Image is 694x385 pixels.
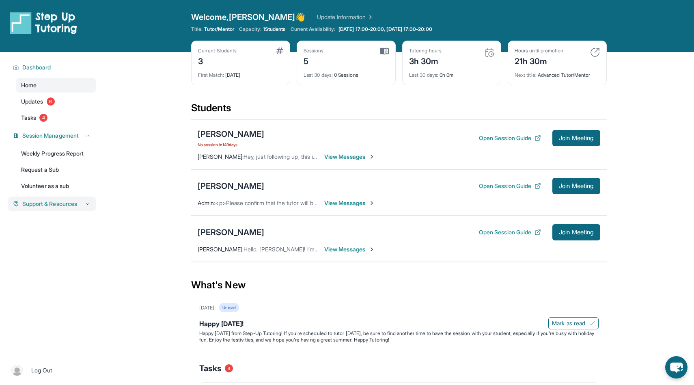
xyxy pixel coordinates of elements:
span: Next title : [515,72,537,78]
button: Join Meeting [552,178,600,194]
img: Chevron Right [366,13,374,21]
span: <p>Please confirm that the tutor will be able to attend your first assigned meeting time before j... [215,199,508,206]
a: Updates6 [16,94,96,109]
button: Open Session Guide [479,134,541,142]
div: Advanced Tutor/Mentor [515,67,600,78]
button: Dashboard [19,63,91,71]
span: Log Out [31,366,52,374]
img: Chevron-Right [369,200,375,206]
span: 1 Students [263,26,286,32]
img: user-img [11,365,23,376]
span: Dashboard [22,63,51,71]
span: | [26,366,28,375]
span: Welcome, [PERSON_NAME] 👋 [191,11,306,23]
a: Update Information [317,13,374,21]
span: Mark as read [552,319,585,327]
div: Students [191,102,607,119]
button: Session Management [19,132,91,140]
div: What's New [191,267,607,303]
span: Tasks [199,363,222,374]
span: Updates [21,97,43,106]
div: 5 [304,54,324,67]
div: Unread [219,303,239,312]
img: card [276,48,283,54]
a: Request a Sub [16,162,96,177]
img: card [485,48,494,57]
span: Last 30 days : [304,72,333,78]
div: Sessions [304,48,324,54]
button: Join Meeting [552,130,600,146]
button: Join Meeting [552,224,600,240]
span: View Messages [324,153,375,161]
a: Weekly Progress Report [16,146,96,161]
span: First Match : [198,72,224,78]
div: Hours until promotion [515,48,563,54]
a: Volunteer as a sub [16,179,96,193]
div: 3 [198,54,237,67]
span: Join Meeting [559,184,594,188]
span: Title: [191,26,203,32]
span: [DATE] 17:00-20:00, [DATE] 17:00-20:00 [338,26,432,32]
img: logo [10,11,77,34]
button: chat-button [665,356,688,379]
button: Mark as read [548,317,599,329]
span: 6 [47,97,55,106]
div: [DATE] [199,305,214,311]
span: Admin : [198,199,215,206]
span: 4 [225,364,233,372]
p: Happy [DATE] from Step-Up Tutoring! If you're scheduled to tutor [DATE], be sure to find another ... [199,330,599,343]
div: [PERSON_NAME] [198,180,264,192]
span: Hey, just following up, this is [PERSON_NAME], [PERSON_NAME]'s tutor, did you guys want to start ... [244,153,601,160]
span: Tutor/Mentor [204,26,234,32]
img: card [590,48,600,57]
span: Capacity: [239,26,261,32]
span: Last 30 days : [409,72,438,78]
span: Join Meeting [559,230,594,235]
img: Mark as read [588,320,595,327]
span: 4 [39,114,47,122]
span: Current Availability: [291,26,335,32]
div: [PERSON_NAME] [198,227,264,238]
div: 0h 0m [409,67,494,78]
img: card [380,48,389,55]
span: Tasks [21,114,36,122]
img: Chevron-Right [369,154,375,160]
button: Open Session Guide [479,182,541,190]
a: |Log Out [8,361,96,379]
span: View Messages [324,245,375,253]
img: Chevron-Right [369,246,375,253]
span: View Messages [324,199,375,207]
button: Open Session Guide [479,228,541,236]
div: Current Students [198,48,237,54]
div: [DATE] [198,67,283,78]
div: Happy [DATE]! [199,319,599,330]
span: Session Management [22,132,79,140]
span: No session in 149 days [198,141,264,148]
button: Support & Resources [19,200,91,208]
a: [DATE] 17:00-20:00, [DATE] 17:00-20:00 [337,26,434,32]
a: Home [16,78,96,93]
span: Support & Resources [22,200,77,208]
div: Tutoring hours [409,48,442,54]
span: [PERSON_NAME] : [198,246,244,253]
div: 0 Sessions [304,67,389,78]
div: 3h 30m [409,54,442,67]
span: Join Meeting [559,136,594,141]
div: 21h 30m [515,54,563,67]
div: [PERSON_NAME] [198,128,264,140]
span: [PERSON_NAME] : [198,153,244,160]
a: Tasks4 [16,110,96,125]
span: Home [21,81,37,89]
